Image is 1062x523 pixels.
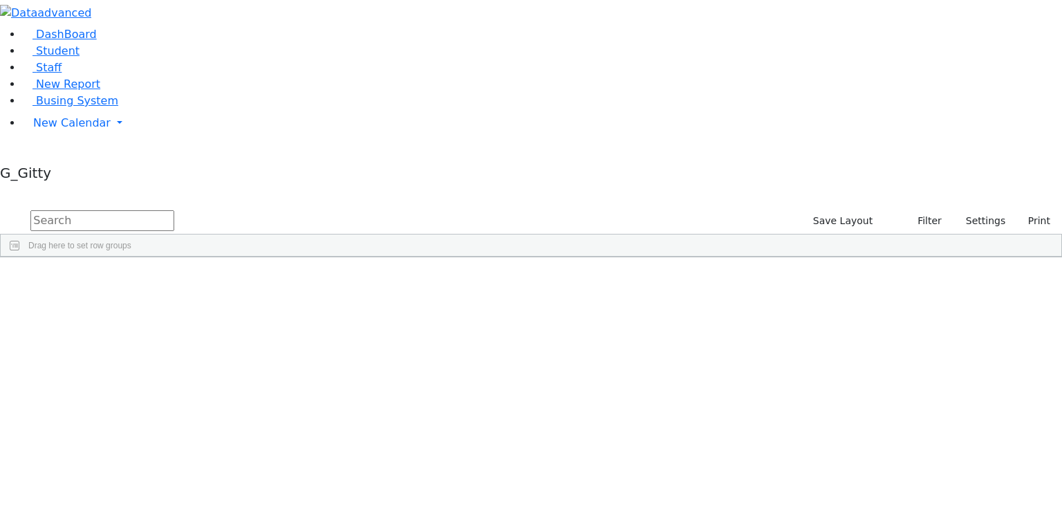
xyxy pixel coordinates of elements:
[33,116,111,129] span: New Calendar
[36,44,80,57] span: Student
[28,241,131,250] span: Drag here to set row groups
[900,210,948,232] button: Filter
[30,210,174,231] input: Search
[36,77,100,91] span: New Report
[948,210,1012,232] button: Settings
[22,109,1062,137] a: New Calendar
[36,61,62,74] span: Staff
[36,94,118,107] span: Busing System
[36,28,97,41] span: DashBoard
[22,94,118,107] a: Busing System
[22,77,100,91] a: New Report
[22,61,62,74] a: Staff
[807,210,879,232] button: Save Layout
[1012,210,1056,232] button: Print
[22,28,97,41] a: DashBoard
[22,44,80,57] a: Student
